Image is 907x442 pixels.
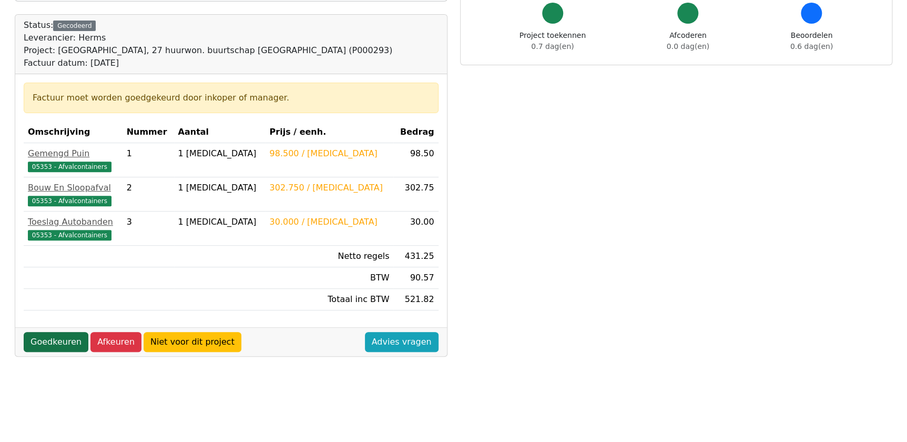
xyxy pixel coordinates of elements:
[28,147,118,160] div: Gemengd Puin
[90,332,141,352] a: Afkeuren
[393,143,438,177] td: 98.50
[123,177,174,212] td: 2
[24,57,392,69] div: Factuur datum: [DATE]
[365,332,439,352] a: Advies vragen
[265,267,393,289] td: BTW
[393,212,438,246] td: 30.00
[178,182,261,194] div: 1 [MEDICAL_DATA]
[265,122,393,143] th: Prijs / eenh.
[790,30,833,52] div: Beoordelen
[28,182,118,207] a: Bouw En Sloopafval05353 - Afvalcontainers
[24,332,88,352] a: Goedkeuren
[123,122,174,143] th: Nummer
[790,42,833,51] span: 0.6 dag(en)
[28,216,118,241] a: Toeslag Autobanden05353 - Afvalcontainers
[393,122,438,143] th: Bedrag
[265,289,393,310] td: Totaal inc BTW
[28,147,118,173] a: Gemengd Puin05353 - Afvalcontainers
[393,177,438,212] td: 302.75
[393,267,438,289] td: 90.57
[24,19,392,69] div: Status:
[53,21,96,31] div: Gecodeerd
[667,30,709,52] div: Afcoderen
[24,122,123,143] th: Omschrijving
[531,42,574,51] span: 0.7 dag(en)
[393,289,438,310] td: 521.82
[269,147,389,160] div: 98.500 / [MEDICAL_DATA]
[28,196,111,206] span: 05353 - Afvalcontainers
[393,246,438,267] td: 431.25
[28,216,118,228] div: Toeslag Autobanden
[123,143,174,177] td: 1
[144,332,241,352] a: Niet voor dit project
[519,30,586,52] div: Project toekennen
[28,182,118,194] div: Bouw En Sloopafval
[24,32,392,44] div: Leverancier: Herms
[667,42,709,51] span: 0.0 dag(en)
[174,122,266,143] th: Aantal
[28,230,111,240] span: 05353 - Afvalcontainers
[269,182,389,194] div: 302.750 / [MEDICAL_DATA]
[265,246,393,267] td: Netto regels
[28,162,111,172] span: 05353 - Afvalcontainers
[24,44,392,57] div: Project: [GEOGRAPHIC_DATA], 27 huurwon. buurtschap [GEOGRAPHIC_DATA] (P000293)
[178,147,261,160] div: 1 [MEDICAL_DATA]
[33,92,430,104] div: Factuur moet worden goedgekeurd door inkoper of manager.
[269,216,389,228] div: 30.000 / [MEDICAL_DATA]
[123,212,174,246] td: 3
[178,216,261,228] div: 1 [MEDICAL_DATA]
